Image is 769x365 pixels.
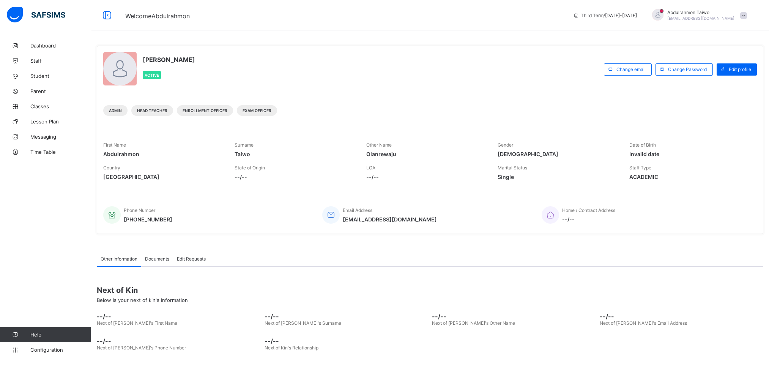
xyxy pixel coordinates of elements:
[145,73,159,77] span: Active
[235,151,355,157] span: Taiwo
[137,108,167,113] span: Head Teacher
[30,43,91,49] span: Dashboard
[366,165,375,171] span: LGA
[498,151,618,157] span: [DEMOGRAPHIC_DATA]
[366,151,486,157] span: Olanrewaju
[265,320,341,326] span: Next of [PERSON_NAME]'s Surname
[600,320,687,326] span: Next of [PERSON_NAME]'s Email Address
[103,142,126,148] span: First Name
[235,165,265,171] span: State of Origin
[103,174,223,180] span: [GEOGRAPHIC_DATA]
[30,119,91,125] span: Lesson Plan
[645,9,751,22] div: AbdulrahmonTaiwo
[235,174,355,180] span: --/--
[366,174,486,180] span: --/--
[30,73,91,79] span: Student
[432,320,515,326] span: Next of [PERSON_NAME]'s Other Name
[103,151,223,157] span: Abdulrahmon
[125,12,190,20] span: Welcome Abdulrahmon
[30,103,91,109] span: Classes
[498,174,618,180] span: Single
[343,207,372,213] span: Email Address
[30,134,91,140] span: Messaging
[97,345,186,351] span: Next of [PERSON_NAME]'s Phone Number
[668,66,707,72] span: Change Password
[101,256,137,262] span: Other Information
[97,286,763,295] span: Next of Kin
[145,256,169,262] span: Documents
[562,207,615,213] span: Home / Contract Address
[243,108,271,113] span: Exam Officer
[30,58,91,64] span: Staff
[124,216,172,223] span: [PHONE_NUMBER]
[7,7,65,23] img: safsims
[573,13,637,18] span: session/term information
[30,149,91,155] span: Time Table
[667,16,734,21] span: [EMAIL_ADDRESS][DOMAIN_NAME]
[616,66,646,72] span: Change email
[629,165,651,171] span: Staff Type
[103,165,120,171] span: Country
[97,297,188,303] span: Below is your next of kin's Information
[498,165,527,171] span: Marital Status
[629,151,749,157] span: Invalid date
[30,332,91,338] span: Help
[498,142,513,148] span: Gender
[97,337,261,345] span: --/--
[432,313,596,320] span: --/--
[124,207,155,213] span: Phone Number
[235,142,254,148] span: Surname
[177,256,206,262] span: Edit Requests
[629,142,656,148] span: Date of Birth
[265,337,429,345] span: --/--
[667,9,734,15] span: Abdulrahmon Taiwo
[629,174,749,180] span: ACADEMIC
[143,56,195,63] span: [PERSON_NAME]
[97,313,261,320] span: --/--
[265,313,429,320] span: --/--
[30,347,91,353] span: Configuration
[97,320,177,326] span: Next of [PERSON_NAME]'s First Name
[30,88,91,94] span: Parent
[562,216,615,223] span: --/--
[366,142,392,148] span: Other Name
[183,108,227,113] span: Enrollment Officer
[343,216,437,223] span: [EMAIL_ADDRESS][DOMAIN_NAME]
[265,345,318,351] span: Next of Kin's Relationship
[600,313,764,320] span: --/--
[729,66,751,72] span: Edit profile
[109,108,122,113] span: Admin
